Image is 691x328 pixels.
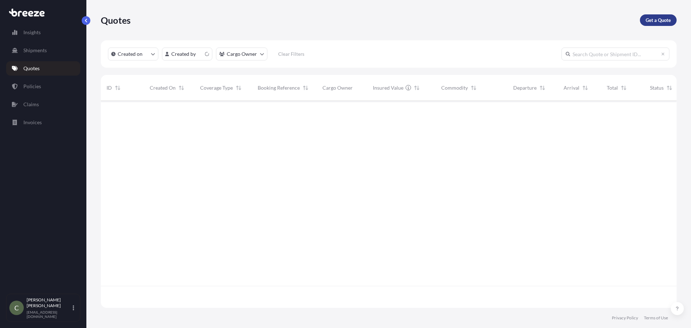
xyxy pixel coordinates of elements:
button: Clear Filters [271,48,311,60]
a: Terms of Use [644,315,668,321]
button: Sort [113,84,122,92]
a: Policies [6,79,80,94]
button: cargoOwner Filter options [216,48,267,60]
span: Arrival [564,84,579,91]
p: Created on [118,50,143,58]
a: Shipments [6,43,80,58]
button: Sort [234,84,243,92]
span: ID [107,84,112,91]
p: Shipments [23,47,47,54]
button: Sort [538,84,547,92]
a: Privacy Policy [612,315,638,321]
button: Sort [469,84,478,92]
button: Sort [177,84,186,92]
span: Commodity [441,84,468,91]
a: Get a Quote [640,14,677,26]
button: Sort [581,84,590,92]
span: Total [607,84,618,91]
span: Cargo Owner [322,84,353,91]
span: Departure [513,84,537,91]
a: Insights [6,25,80,40]
p: Quotes [23,65,40,72]
p: [EMAIL_ADDRESS][DOMAIN_NAME] [27,310,71,319]
button: createdOn Filter options [108,48,158,60]
span: Created On [150,84,176,91]
span: Coverage Type [200,84,233,91]
p: Claims [23,101,39,108]
a: Invoices [6,115,80,130]
p: [PERSON_NAME] [PERSON_NAME] [27,297,71,309]
p: Created by [171,50,196,58]
p: Policies [23,83,41,90]
button: createdBy Filter options [162,48,212,60]
span: C [14,304,19,311]
p: Clear Filters [278,50,304,58]
span: Insured Value [373,84,403,91]
span: Booking Reference [258,84,300,91]
p: Get a Quote [646,17,671,24]
p: Cargo Owner [227,50,257,58]
button: Sort [665,84,674,92]
a: Claims [6,97,80,112]
input: Search Quote or Shipment ID... [561,48,669,60]
button: Sort [301,84,310,92]
p: Insights [23,29,41,36]
p: Quotes [101,14,131,26]
a: Quotes [6,61,80,76]
p: Invoices [23,119,42,126]
span: Status [650,84,664,91]
button: Sort [412,84,421,92]
button: Sort [619,84,628,92]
